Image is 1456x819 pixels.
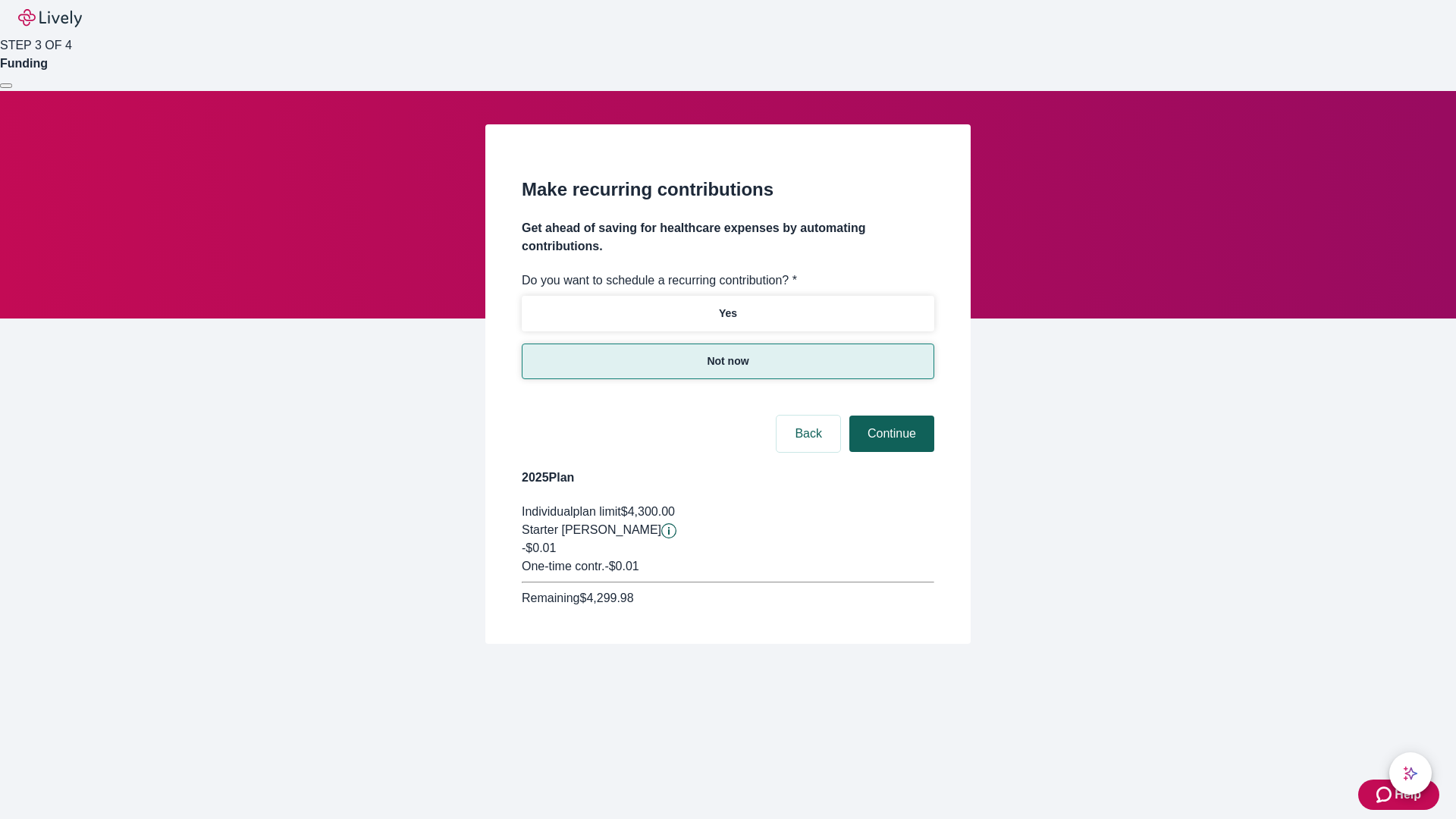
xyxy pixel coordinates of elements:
button: chat [1389,752,1432,795]
span: Help [1395,786,1421,804]
button: Continue [849,416,934,452]
svg: Starter penny details [661,523,676,538]
img: Lively [18,9,82,27]
button: Yes [522,296,934,331]
span: Remaining [522,591,579,604]
span: One-time contr. [522,560,604,573]
span: $4,299.98 [579,591,633,604]
button: Back [777,416,840,452]
label: Do you want to schedule a recurring contribution? * [522,271,797,290]
h2: Make recurring contributions [522,176,934,203]
svg: Lively AI Assistant [1403,766,1418,781]
h4: 2025 Plan [522,469,934,487]
span: Starter [PERSON_NAME] [522,523,661,536]
p: Not now [707,353,748,369]
button: Not now [522,344,934,379]
span: -$0.01 [522,541,556,554]
button: Zendesk support iconHelp [1358,780,1439,810]
span: - $0.01 [604,560,639,573]
button: Lively will contribute $0.01 to establish your account [661,523,676,538]
span: Individual plan limit [522,505,621,518]
p: Yes [719,306,737,322]
span: $4,300.00 [621,505,675,518]
h4: Get ahead of saving for healthcare expenses by automating contributions. [522,219,934,256]
svg: Zendesk support icon [1376,786,1395,804]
